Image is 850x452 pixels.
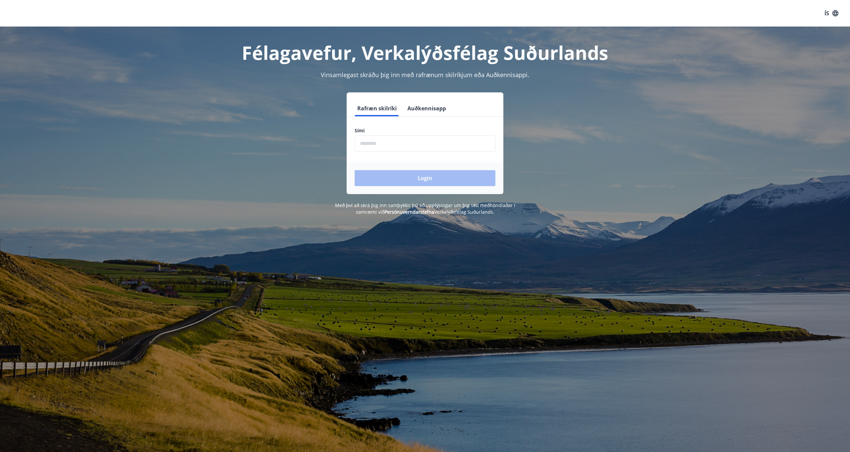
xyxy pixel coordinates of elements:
button: Auðkennisapp [405,100,449,116]
h1: Félagavefur, Verkalýðsfélag Suðurlands [194,40,656,65]
label: Sími [355,127,495,134]
span: Með því að skrá þig inn samþykkir þú að upplýsingar um þig séu meðhöndlaðar í samræmi við Verkalý... [335,202,515,215]
a: Persónuverndarstefna [384,209,434,215]
button: Rafræn skilríki [355,100,399,116]
span: Vinsamlegast skráðu þig inn með rafrænum skilríkjum eða Auðkennisappi. [321,71,529,79]
button: ÍS [821,7,842,19]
